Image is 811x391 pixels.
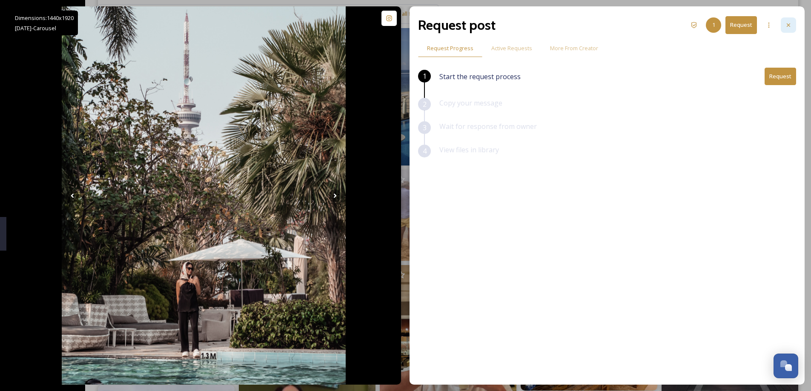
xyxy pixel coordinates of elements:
[439,98,502,108] span: Copy your message
[15,24,56,32] span: [DATE] - Carousel
[423,99,427,109] span: 2
[427,44,473,52] span: Request Progress
[423,71,427,81] span: 1
[439,122,537,131] span: Wait for response from owner
[712,21,715,29] span: 1
[439,145,499,154] span: View files in library
[423,146,427,156] span: 4
[418,15,496,35] h2: Request post
[439,71,521,82] span: Start the request process
[62,6,346,385] img: Monday, but my heart and mind are on the weekend✨ . Family staycation at hotelmulia hotelmuliadin...
[423,123,427,133] span: 3
[550,44,598,52] span: More From Creator
[491,44,532,52] span: Active Requests
[765,68,796,85] button: Request
[15,14,74,22] span: Dimensions: 1440 x 1920
[725,16,757,34] button: Request
[774,354,798,378] button: Open Chat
